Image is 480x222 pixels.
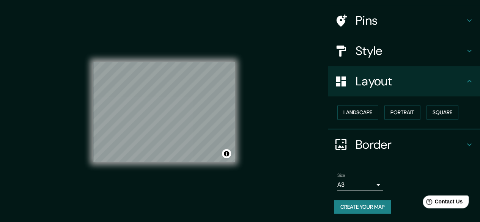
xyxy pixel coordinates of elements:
h4: Layout [356,74,465,89]
h4: Style [356,43,465,58]
h4: Border [356,137,465,152]
h4: Pins [356,13,465,28]
div: A3 [337,179,383,191]
button: Create your map [334,200,391,214]
button: Portrait [384,105,420,120]
div: Border [328,129,480,160]
div: Layout [328,66,480,96]
iframe: Help widget launcher [412,192,472,214]
div: Style [328,36,480,66]
label: Size [337,172,345,178]
button: Square [426,105,458,120]
canvas: Map [93,62,235,162]
div: Pins [328,5,480,36]
button: Landscape [337,105,378,120]
button: Toggle attribution [222,149,231,158]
